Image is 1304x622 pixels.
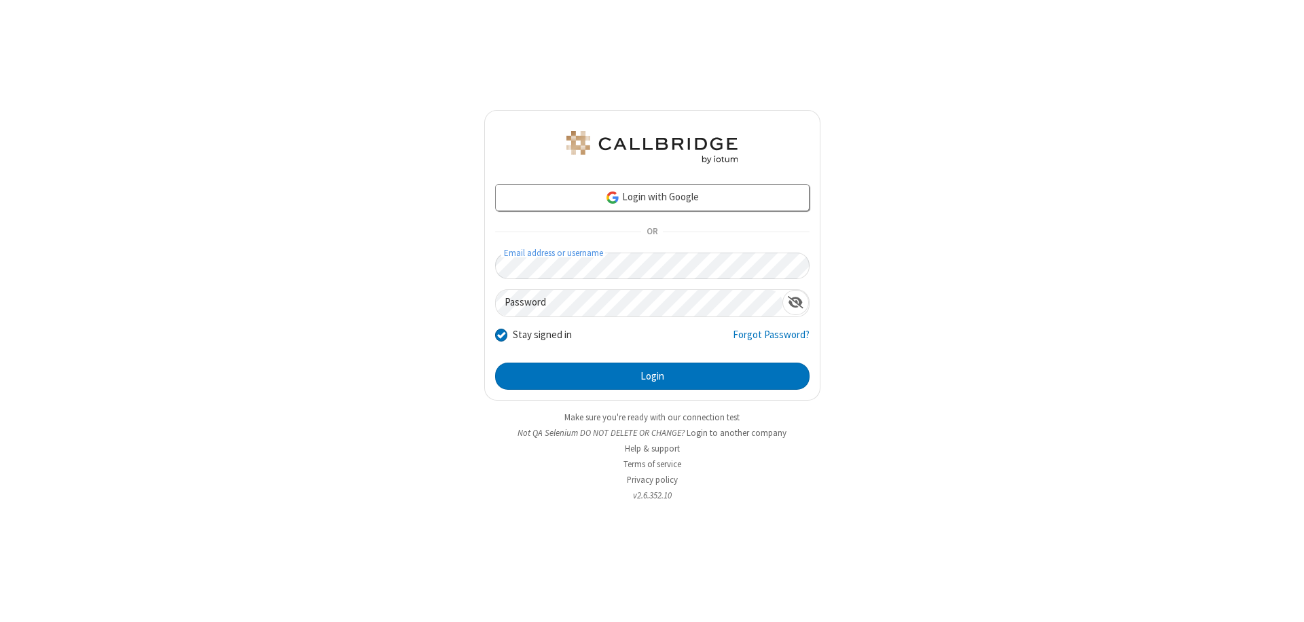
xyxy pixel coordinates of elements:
a: Forgot Password? [733,327,810,353]
input: Email address or username [495,253,810,279]
div: Show password [782,290,809,315]
li: Not QA Selenium DO NOT DELETE OR CHANGE? [484,426,820,439]
img: google-icon.png [605,190,620,205]
img: QA Selenium DO NOT DELETE OR CHANGE [564,131,740,164]
a: Help & support [625,443,680,454]
a: Terms of service [623,458,681,470]
a: Privacy policy [627,474,678,486]
button: Login to another company [687,426,786,439]
span: OR [641,223,663,242]
input: Password [496,290,782,316]
button: Login [495,363,810,390]
a: Make sure you're ready with our connection test [564,411,740,423]
li: v2.6.352.10 [484,489,820,502]
a: Login with Google [495,184,810,211]
label: Stay signed in [513,327,572,343]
